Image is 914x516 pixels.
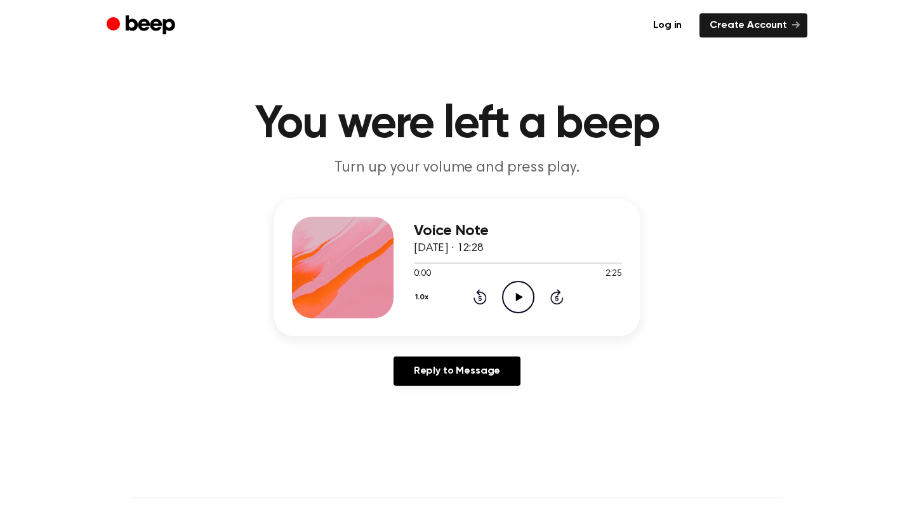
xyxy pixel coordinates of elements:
h1: You were left a beep [132,102,782,147]
span: 0:00 [414,268,430,281]
span: [DATE] · 12:28 [414,243,484,254]
button: 1.0x [414,287,434,308]
a: Beep [107,13,178,38]
span: 2:25 [606,268,622,281]
a: Reply to Message [394,356,520,386]
h3: Voice Note [414,222,622,240]
a: Log in [643,13,692,37]
p: Turn up your volume and press play. [213,158,701,179]
a: Create Account [699,13,807,37]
